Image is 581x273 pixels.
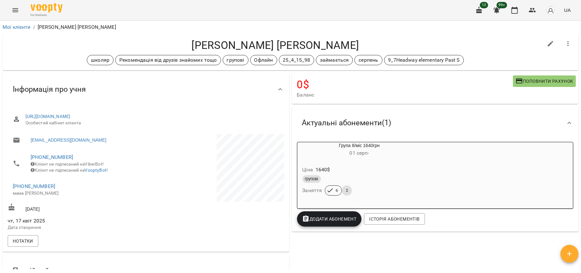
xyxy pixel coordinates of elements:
[3,23,578,31] nav: breadcrumb
[38,23,116,31] p: [PERSON_NAME] [PERSON_NAME]
[292,106,579,139] div: Актуальні абонементи(1)
[316,166,330,174] p: 1640 $
[297,142,421,203] button: Група 8/міс 1640грн01 серп- Ціна1640$груповіЗаняття62
[369,215,420,223] span: Історія абонементів
[516,77,573,85] span: Поповнити рахунок
[13,237,33,245] span: Нотатки
[13,84,86,94] span: Інформація про учня
[297,142,421,158] div: Група 8/міс 1640грн
[320,56,349,64] p: займається
[562,4,573,16] button: UA
[546,6,555,15] img: avatar_s.png
[8,39,543,52] h4: [PERSON_NAME] [PERSON_NAME]
[302,215,357,223] span: Додати Абонемент
[8,224,145,231] p: Дата створення
[31,137,106,143] a: [EMAIL_ADDRESS][DOMAIN_NAME]
[3,73,289,106] div: Інформація про учня
[302,176,321,182] span: групові
[85,168,107,173] a: VooptyBot
[115,55,221,65] div: Рекомендація від друзів знайомих тощо
[8,3,23,18] button: Menu
[297,78,513,91] h4: 0 $
[31,154,73,160] a: [PHONE_NUMBER]
[254,56,273,64] p: Офлайн
[26,120,279,126] span: Особистий кабінет клієнта
[302,165,313,174] h6: Ціна
[87,55,114,65] div: школяр
[119,56,217,64] p: Рекомендація від друзів знайомих тощо
[13,183,55,189] a: [PHONE_NUMBER]
[316,55,353,65] div: займається
[8,235,38,247] button: Нотатки
[31,3,63,12] img: Voopty Logo
[342,188,352,193] span: 2
[388,56,460,64] p: 9_7Headway elementary Past S
[283,56,310,64] p: 25_4_15_98
[223,55,249,65] div: групові
[354,55,382,65] div: серпень
[332,188,342,193] span: 6
[302,118,391,128] span: Актуальні абонементи ( 1 )
[13,190,139,197] p: мама [PERSON_NAME]
[279,55,314,65] div: 25_4_15_98
[8,217,145,225] span: чт, 17 квіт 2025
[302,186,322,195] h6: Заняття
[350,150,369,156] span: 01 серп -
[297,91,513,99] span: Баланс
[384,55,464,65] div: 9_7Headway elementary Past S
[33,23,35,31] li: /
[26,114,71,119] a: [URL][DOMAIN_NAME]
[31,168,108,173] span: Клієнт не підписаний на !
[227,56,244,64] p: групові
[297,211,362,227] button: Додати Абонемент
[3,24,31,30] a: Мої клієнти
[31,13,63,17] span: For Business
[564,7,571,13] span: UA
[6,202,146,214] div: [DATE]
[91,56,109,64] p: школяр
[480,2,488,8] span: 12
[497,2,507,8] span: 99+
[513,75,576,87] button: Поповнити рахунок
[359,56,378,64] p: серпень
[364,213,425,225] button: Історія абонементів
[31,161,104,167] span: Клієнт не підписаний на ViberBot!
[250,55,277,65] div: Офлайн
